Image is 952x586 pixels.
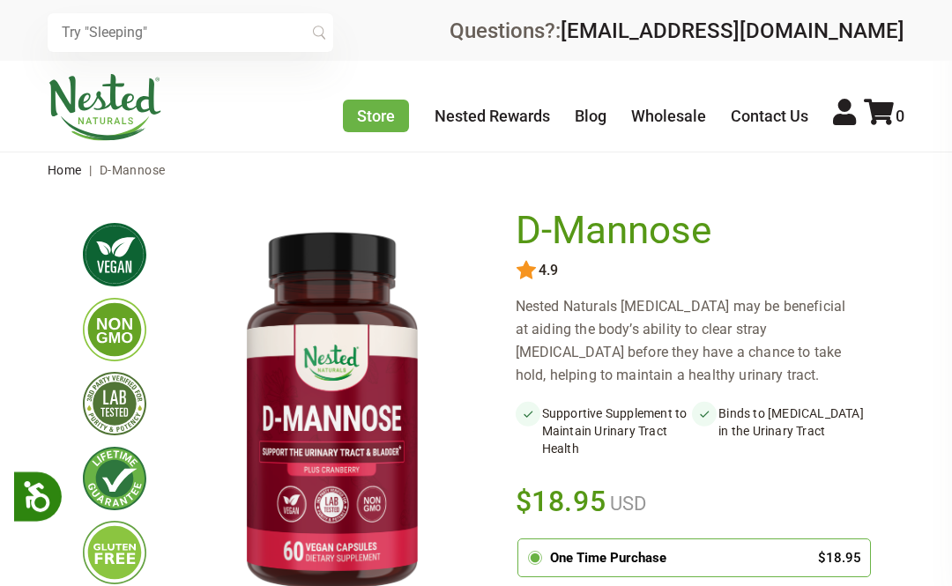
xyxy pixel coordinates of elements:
a: 0 [864,107,904,125]
li: Binds to [MEDICAL_DATA] in the Urinary Tract [692,401,869,461]
span: 4.9 [537,263,558,278]
img: Nested Naturals [48,74,162,141]
img: gmofree [83,298,146,361]
a: Store [343,100,409,132]
input: Try "Sleeping" [48,13,333,52]
img: vegan [83,223,146,286]
img: lifetimeguarantee [83,447,146,510]
img: star.svg [516,260,537,281]
span: USD [606,493,646,515]
span: D-Mannose [100,163,166,177]
a: Nested Rewards [435,107,550,125]
span: $18.95 [516,482,606,521]
nav: breadcrumbs [48,152,904,188]
li: Supportive Supplement to Maintain Urinary Tract Health [516,401,693,461]
a: Contact Us [731,107,808,125]
a: Blog [575,107,606,125]
div: Nested Naturals [MEDICAL_DATA] may be beneficial at aiding the body’s ability to clear stray [MED... [516,295,869,387]
div: Questions?: [450,20,904,41]
span: | [85,163,96,177]
a: Wholesale [631,107,706,125]
a: [EMAIL_ADDRESS][DOMAIN_NAME] [561,19,904,43]
h1: D-Mannose [516,209,860,253]
span: 0 [896,107,904,125]
img: glutenfree [83,521,146,584]
img: thirdpartytested [83,372,146,435]
a: Home [48,163,82,177]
